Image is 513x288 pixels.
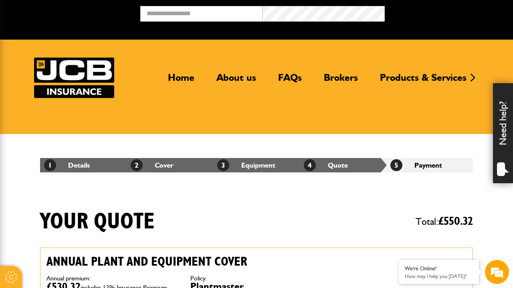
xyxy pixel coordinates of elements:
img: d_20077148190_company_1631870298795_20077148190 [14,44,34,56]
li: Payment [386,158,473,172]
div: Minimize live chat window [131,4,151,23]
a: About us [210,72,262,90]
span: 4 [304,159,316,171]
a: 2Cover [131,161,174,169]
span: £ [438,216,473,227]
dt: Annual premium: [46,275,178,282]
h1: Your quote [40,208,155,235]
div: Chat with us now [42,45,135,55]
input: Enter your email address [10,98,146,115]
button: Broker Login [385,6,507,18]
li: Quote [300,158,386,172]
p: How may I help you today? [405,273,473,279]
input: Enter your phone number [10,121,146,139]
a: 1Details [44,161,90,169]
h2: Annual plant and equipment cover [46,254,323,269]
a: Brokers [318,72,364,90]
span: 2 [131,159,143,171]
em: Start Chat [109,226,145,237]
a: 3Equipment [217,161,275,169]
input: Enter your last name [10,74,146,92]
textarea: Type your message and hit 'Enter' [10,145,146,219]
span: Total: [416,212,473,231]
span: 550.32 [444,216,473,227]
div: We're Online! [405,265,473,272]
a: Products & Services [374,72,473,90]
a: FAQs [272,72,308,90]
span: 3 [217,159,229,171]
dt: Policy: [190,275,322,282]
a: Home [162,72,200,90]
a: JCB Insurance Services [34,58,114,98]
span: 5 [390,159,402,171]
img: JCB Insurance Services logo [34,58,114,98]
span: 1 [44,159,56,171]
div: Need help? [493,83,513,183]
